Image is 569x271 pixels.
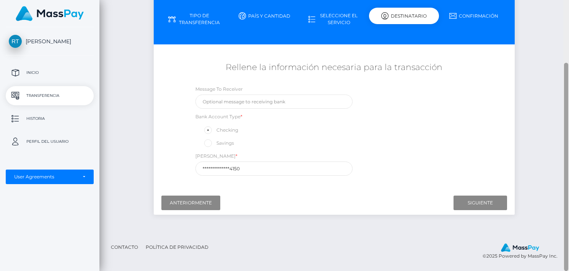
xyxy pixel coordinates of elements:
[299,9,369,29] a: Seleccione el servicio
[159,62,509,73] h5: Rellene la información necesaria para la transacción
[6,109,94,128] a: Historia
[203,125,238,135] label: Checking
[14,174,77,180] div: User Agreements
[439,9,509,23] a: Confirmación
[6,86,94,105] a: Transferencia
[195,153,237,160] label: [PERSON_NAME]
[454,196,507,210] input: Siguiente
[9,136,91,147] p: Perfil del usuario
[195,95,353,109] input: Optional message to receiving bank
[501,243,539,252] img: MassPay
[203,138,234,148] label: Savings
[6,170,94,184] button: User Agreements
[195,86,243,93] label: Message To Receiver
[9,113,91,124] p: Historia
[195,113,242,120] label: Bank Account Type
[161,196,220,210] input: Anteriormente
[369,8,439,24] div: Destinatario
[108,241,141,253] a: Contacto
[6,132,94,151] a: Perfil del usuario
[483,243,563,260] div: © 2025 Powered by MassPay Inc.
[9,90,91,101] p: Transferencia
[195,162,353,176] input: 18 digits
[143,241,211,253] a: Política de privacidad
[9,67,91,78] p: Inicio
[229,9,299,23] a: País y cantidad
[159,9,229,29] a: Tipo de transferencia
[16,6,84,21] img: MassPay
[6,38,94,45] span: [PERSON_NAME]
[6,63,94,82] a: Inicio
